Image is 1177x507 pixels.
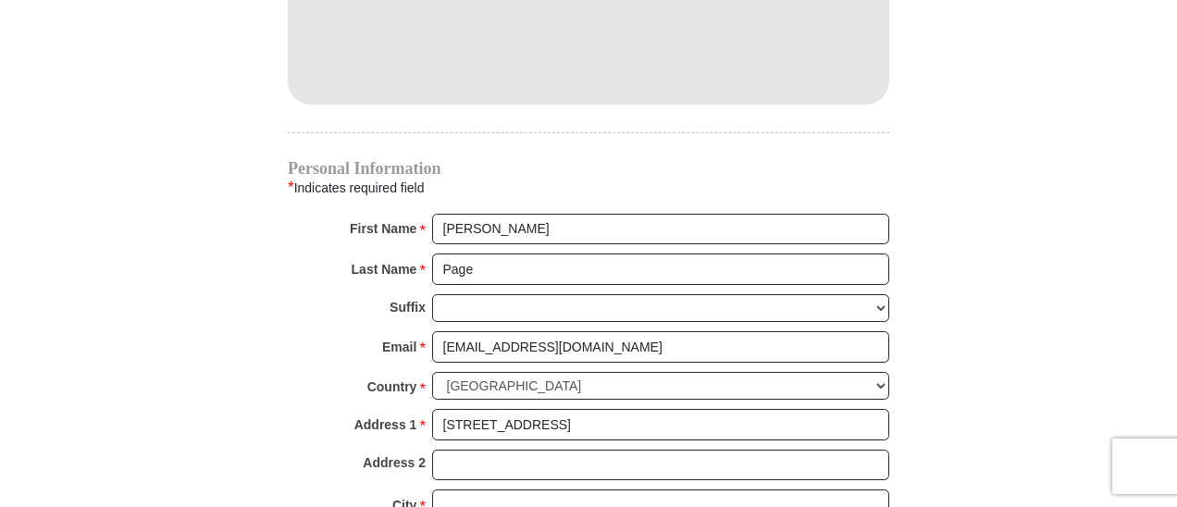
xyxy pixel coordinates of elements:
[363,450,426,476] strong: Address 2
[352,256,417,282] strong: Last Name
[382,334,416,360] strong: Email
[367,374,417,400] strong: Country
[288,161,889,176] h4: Personal Information
[350,216,416,241] strong: First Name
[390,294,426,320] strong: Suffix
[354,412,417,438] strong: Address 1
[288,176,889,200] div: Indicates required field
